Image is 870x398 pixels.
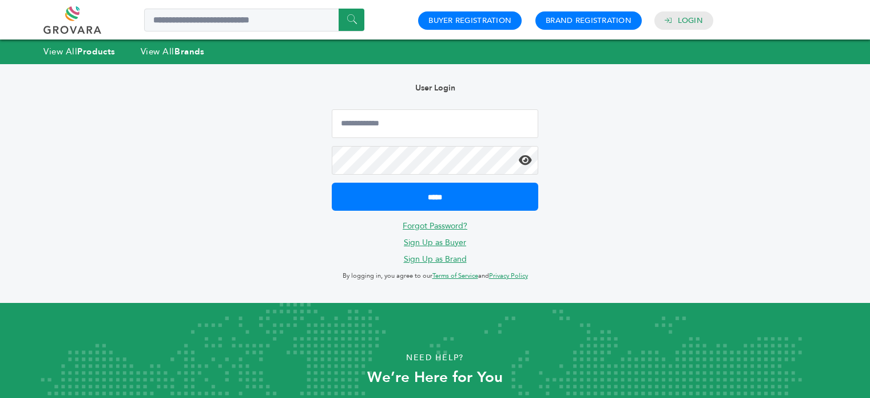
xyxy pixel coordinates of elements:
a: View AllBrands [141,46,205,57]
strong: Brands [174,46,204,57]
a: Login [678,15,703,26]
p: By logging in, you agree to our and [332,269,538,283]
input: Email Address [332,109,538,138]
a: Forgot Password? [403,220,467,231]
a: Privacy Policy [489,271,528,280]
input: Password [332,146,538,175]
input: Search a product or brand... [144,9,364,31]
a: View AllProducts [43,46,116,57]
a: Sign Up as Buyer [404,237,466,248]
a: Brand Registration [546,15,631,26]
p: Need Help? [43,349,827,367]
a: Sign Up as Brand [404,254,467,265]
a: Buyer Registration [428,15,511,26]
strong: Products [77,46,115,57]
a: Terms of Service [432,271,478,280]
b: User Login [415,82,455,93]
strong: We’re Here for You [367,367,503,388]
